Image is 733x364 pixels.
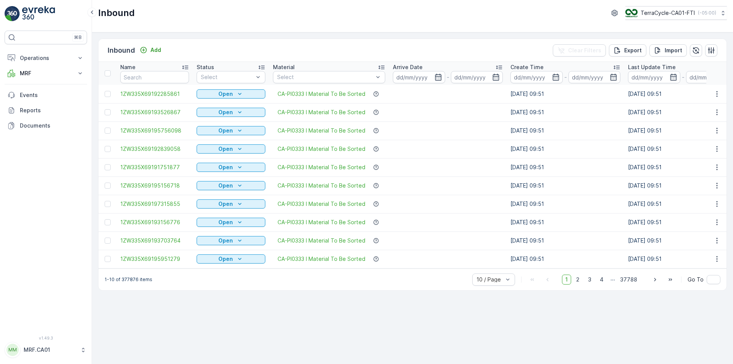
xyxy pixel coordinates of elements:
[218,218,233,226] p: Open
[510,71,563,83] input: dd/mm/yyyy
[201,73,253,81] p: Select
[197,199,265,209] button: Open
[105,201,111,207] div: Toggle Row Selected
[20,91,84,99] p: Events
[682,73,685,82] p: -
[105,238,111,244] div: Toggle Row Selected
[105,256,111,262] div: Toggle Row Selected
[120,71,189,83] input: Search
[573,275,583,285] span: 2
[120,182,189,189] a: 1ZW335X69195156718
[197,254,265,264] button: Open
[197,108,265,117] button: Open
[197,89,265,99] button: Open
[625,6,727,20] button: TerraCycle-CA01-FTI(-05:00)
[698,10,716,16] p: ( -05:00 )
[278,255,365,263] span: CA-PI0333 I Material To Be Sorted
[218,127,233,134] p: Open
[447,73,449,82] p: -
[507,158,624,176] td: [DATE] 09:51
[108,45,135,56] p: Inbound
[120,218,189,226] span: 1ZW335X69193156776
[507,103,624,121] td: [DATE] 09:51
[5,50,87,66] button: Operations
[105,277,152,283] p: 1-10 of 377876 items
[120,200,189,208] a: 1ZW335X69197315855
[584,275,595,285] span: 3
[507,176,624,195] td: [DATE] 09:51
[564,73,567,82] p: -
[278,200,365,208] a: CA-PI0333 I Material To Be Sorted
[507,195,624,213] td: [DATE] 09:51
[197,163,265,172] button: Open
[197,63,214,71] p: Status
[278,163,365,171] span: CA-PI0333 I Material To Be Sorted
[507,250,624,268] td: [DATE] 09:51
[5,66,87,81] button: MRF
[105,91,111,97] div: Toggle Row Selected
[105,183,111,189] div: Toggle Row Selected
[5,103,87,118] a: Reports
[218,182,233,189] p: Open
[628,71,680,83] input: dd/mm/yyyy
[197,181,265,190] button: Open
[74,34,82,40] p: ⌘B
[218,237,233,244] p: Open
[120,145,189,153] a: 1ZW335X69192839058
[625,9,638,17] img: TC_BVHiTW6.png
[609,44,646,57] button: Export
[137,45,164,55] button: Add
[507,121,624,140] td: [DATE] 09:51
[507,140,624,158] td: [DATE] 09:51
[553,44,606,57] button: Clear Filters
[507,85,624,103] td: [DATE] 09:51
[218,255,233,263] p: Open
[120,255,189,263] a: 1ZW335X69195951279
[507,231,624,250] td: [DATE] 09:51
[105,109,111,115] div: Toggle Row Selected
[665,47,682,54] p: Import
[120,127,189,134] a: 1ZW335X69195756098
[105,128,111,134] div: Toggle Row Selected
[273,63,295,71] p: Material
[20,122,84,129] p: Documents
[5,6,20,21] img: logo
[150,46,161,54] p: Add
[278,127,365,134] a: CA-PI0333 I Material To Be Sorted
[5,342,87,358] button: MMMRF.CA01
[596,275,607,285] span: 4
[120,63,136,71] p: Name
[6,344,19,356] div: MM
[218,145,233,153] p: Open
[20,107,84,114] p: Reports
[120,237,189,244] a: 1ZW335X69193703764
[98,7,135,19] p: Inbound
[507,213,624,231] td: [DATE] 09:51
[20,54,72,62] p: Operations
[105,146,111,152] div: Toggle Row Selected
[120,108,189,116] a: 1ZW335X69193526867
[278,237,365,244] a: CA-PI0333 I Material To Be Sorted
[562,275,571,285] span: 1
[641,9,695,17] p: TerraCycle-CA01-FTI
[278,218,365,226] span: CA-PI0333 I Material To Be Sorted
[278,145,365,153] a: CA-PI0333 I Material To Be Sorted
[510,63,544,71] p: Create Time
[624,47,642,54] p: Export
[105,164,111,170] div: Toggle Row Selected
[20,70,72,77] p: MRF
[197,126,265,135] button: Open
[451,71,503,83] input: dd/mm/yyyy
[628,63,676,71] p: Last Update Time
[120,90,189,98] a: 1ZW335X69192285861
[610,275,615,285] p: ...
[5,87,87,103] a: Events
